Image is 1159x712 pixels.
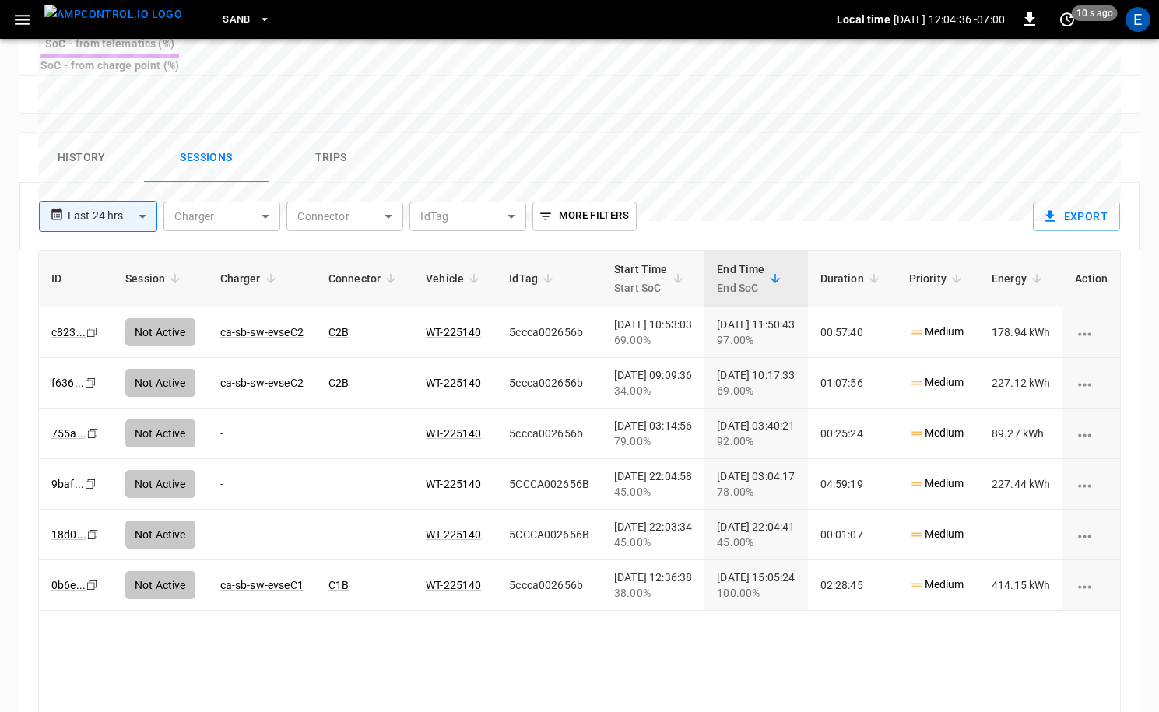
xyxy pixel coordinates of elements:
div: Not Active [125,470,195,498]
td: 00:01:07 [808,510,897,560]
div: [DATE] 22:04:58 [614,468,692,500]
p: Medium [909,475,964,492]
button: Export [1033,202,1120,231]
p: Local time [837,12,890,27]
div: [DATE] 03:04:17 [717,468,795,500]
div: charging session options [1075,527,1108,542]
td: - [208,459,316,510]
span: Priority [909,269,967,288]
a: WT-225140 [426,528,481,541]
span: Charger [220,269,281,288]
span: Start TimeStart SoC [614,260,688,297]
a: C1B [328,579,349,591]
span: IdTag [509,269,558,288]
div: [DATE] 12:36:38 [614,570,692,601]
th: Action [1062,251,1120,307]
span: Session [125,269,185,288]
div: Last 24 hrs [68,202,157,231]
img: ampcontrol.io logo [44,5,182,24]
td: 04:59:19 [808,459,897,510]
button: Sessions [144,133,269,183]
div: charging session options [1075,577,1108,593]
button: Trips [269,133,393,183]
span: Duration [820,269,884,288]
td: - [979,510,1063,560]
span: End TimeEnd SoC [717,260,785,297]
button: set refresh interval [1055,7,1080,32]
td: 5CCCA002656B [497,510,602,560]
div: 100.00% [717,585,795,601]
a: WT-225140 [426,579,481,591]
a: ca-sb-sw-evseC1 [220,579,304,591]
td: 5CCCA002656B [497,459,602,510]
button: More Filters [532,202,636,231]
span: Vehicle [426,269,484,288]
div: copy [86,526,101,543]
span: SanB [223,11,251,29]
p: End SoC [717,279,764,297]
span: Energy [992,269,1047,288]
p: [DATE] 12:04:36 -07:00 [894,12,1005,27]
div: [DATE] 15:05:24 [717,570,795,601]
div: 45.00% [614,535,692,550]
div: profile-icon [1126,7,1150,32]
div: charging session options [1075,324,1108,340]
td: 414.15 kWh [979,560,1063,611]
div: 45.00% [717,535,795,550]
td: 227.44 kWh [979,459,1063,510]
a: WT-225140 [426,478,481,490]
div: End Time [717,260,764,297]
div: copy [83,475,99,493]
div: Start Time [614,260,668,297]
td: - [208,510,316,560]
div: 78.00% [717,484,795,500]
div: [DATE] 22:04:41 [717,519,795,550]
div: 45.00% [614,484,692,500]
p: Medium [909,526,964,542]
p: Start SoC [614,279,668,297]
p: Medium [909,577,964,593]
div: charging session options [1075,426,1108,441]
button: History [19,133,144,183]
div: Not Active [125,521,195,549]
th: ID [39,251,113,307]
div: charging session options [1075,476,1108,492]
td: 02:28:45 [808,560,897,611]
div: charging session options [1075,375,1108,391]
div: copy [85,577,100,594]
td: 5ccca002656b [497,560,602,611]
div: [DATE] 22:03:34 [614,519,692,550]
div: Not Active [125,571,195,599]
span: Connector [328,269,401,288]
div: 38.00% [614,585,692,601]
span: 10 s ago [1072,5,1118,21]
button: SanB [216,5,277,35]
